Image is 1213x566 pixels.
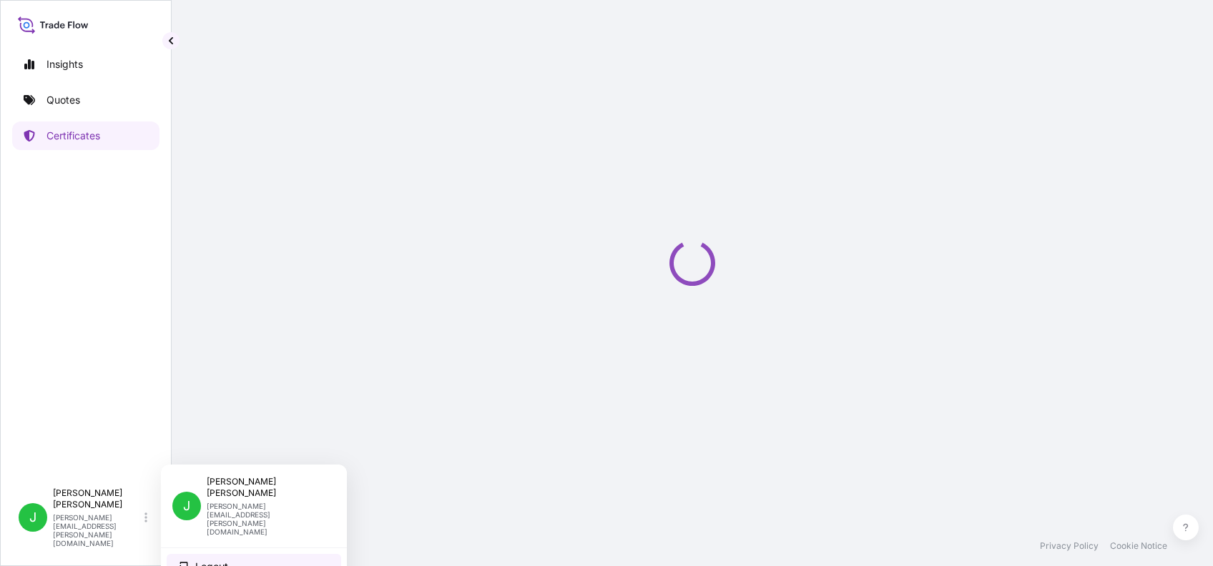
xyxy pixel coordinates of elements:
[46,93,80,107] p: Quotes
[1110,540,1167,552] a: Cookie Notice
[53,487,142,510] p: [PERSON_NAME] [PERSON_NAME]
[46,129,100,143] p: Certificates
[46,57,83,71] p: Insights
[29,510,36,525] span: J
[207,476,324,499] p: [PERSON_NAME] [PERSON_NAME]
[12,86,159,114] a: Quotes
[12,50,159,79] a: Insights
[207,502,324,536] p: [PERSON_NAME][EMAIL_ADDRESS][PERSON_NAME][DOMAIN_NAME]
[12,121,159,150] a: Certificates
[183,499,190,513] span: J
[53,513,142,547] p: [PERSON_NAME][EMAIL_ADDRESS][PERSON_NAME][DOMAIN_NAME]
[1040,540,1099,552] a: Privacy Policy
